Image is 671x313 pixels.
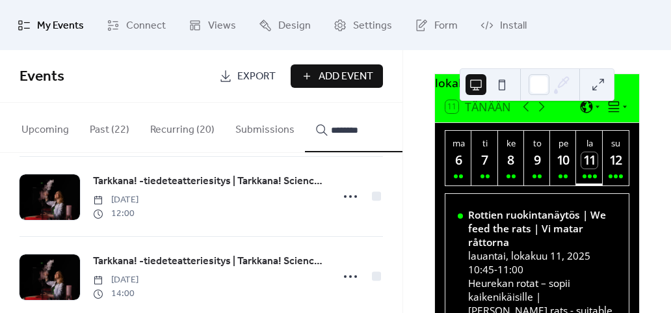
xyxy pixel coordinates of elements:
span: Tarkkana! -tiedeteatteriesitys | Tarkkana! Science Theatre Show | Tarkkana!-vetenskapsteater [93,174,324,189]
button: Add Event [291,64,383,88]
span: Settings [353,16,392,36]
div: 8 [503,152,519,169]
span: [DATE] [93,273,138,287]
span: Connect [126,16,166,36]
div: lokakuu 2025 [435,74,639,91]
span: My Events [37,16,84,36]
span: 11:00 [497,263,523,277]
span: Export [237,69,276,85]
div: Rottien ruokintanäytös | We feed the rats | Vi matar råttorna [468,208,616,249]
a: Views [179,5,246,45]
div: pe [554,137,572,149]
div: lauantai, lokakuu 11, 2025 [468,249,616,263]
span: 12:00 [93,207,138,221]
div: ke [502,137,520,149]
span: Events [20,62,64,91]
span: 14:00 [93,287,138,301]
div: 11 [581,152,598,169]
button: Upcoming [11,103,79,151]
span: - [494,263,497,277]
span: 10:45 [468,263,494,277]
button: su12 [603,131,629,185]
button: Submissions [225,103,305,151]
button: to9 [524,131,550,185]
span: Form [434,16,458,36]
span: Design [278,16,311,36]
span: Views [208,16,236,36]
button: ke8 [498,131,524,185]
div: 12 [607,152,624,169]
div: la [580,137,598,149]
span: Tarkkana! -tiedeteatteriesitys | Tarkkana! Science Theatre Show | Tarkkana!-vetenskapsteater [93,254,324,269]
button: la11 [576,131,602,185]
a: Tarkkana! -tiedeteatteriesitys | Tarkkana! Science Theatre Show | Tarkkana!-vetenskapsteater [93,173,324,190]
div: 6 [451,152,467,169]
a: Settings [324,5,402,45]
button: pe10 [550,131,576,185]
span: Install [500,16,527,36]
a: Design [249,5,321,45]
div: 7 [477,152,493,169]
span: Add Event [319,69,373,85]
a: My Events [8,5,94,45]
div: 9 [529,152,546,169]
div: ma [449,137,467,149]
a: Install [471,5,536,45]
a: Export [209,64,285,88]
a: Connect [97,5,176,45]
div: su [607,137,625,149]
button: Recurring (20) [140,103,225,151]
button: ti7 [471,131,497,185]
div: ti [475,137,493,149]
a: Form [405,5,467,45]
span: [DATE] [93,193,138,207]
button: ma6 [445,131,471,185]
button: Past (22) [79,103,140,151]
div: 10 [555,152,572,169]
div: to [528,137,546,149]
a: Tarkkana! -tiedeteatteriesitys | Tarkkana! Science Theatre Show | Tarkkana!-vetenskapsteater [93,253,324,270]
